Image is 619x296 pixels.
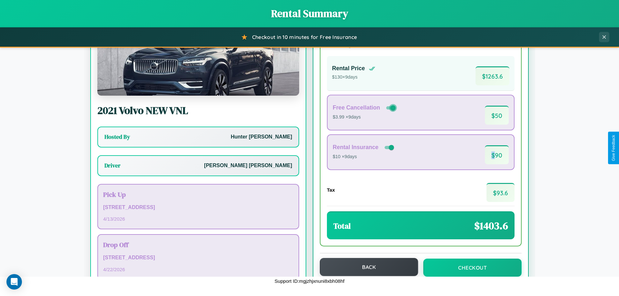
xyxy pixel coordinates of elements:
[333,144,378,151] h4: Rental Insurance
[231,132,292,142] p: Hunter [PERSON_NAME]
[423,259,522,277] button: Checkout
[97,103,299,118] h2: 2021 Volvo NEW VNL
[333,113,397,121] p: $3.99 × 9 days
[252,34,357,40] span: Checkout in 10 minutes for Free Insurance
[103,240,293,249] h3: Drop Off
[333,221,351,231] h3: Total
[332,65,365,72] h4: Rental Price
[103,203,293,212] p: [STREET_ADDRESS]
[103,265,293,274] p: 4 / 22 / 2026
[485,106,509,125] span: $ 50
[103,253,293,263] p: [STREET_ADDRESS]
[6,6,613,21] h1: Rental Summary
[485,145,509,164] span: $ 90
[333,104,380,111] h4: Free Cancellation
[327,187,335,193] h4: Tax
[332,73,375,81] p: $ 130 × 9 days
[104,162,121,169] h3: Driver
[476,66,509,85] span: $ 1263.6
[103,190,293,199] h3: Pick Up
[333,153,395,161] p: $10 × 9 days
[275,277,345,285] p: Support ID: mgjzhjxnuni8xbh08hf
[6,274,22,290] div: Open Intercom Messenger
[104,133,130,141] h3: Hosted By
[103,215,293,223] p: 4 / 13 / 2026
[204,161,292,170] p: [PERSON_NAME] [PERSON_NAME]
[474,219,508,233] span: $ 1403.6
[320,258,418,276] button: Back
[486,183,515,202] span: $ 93.6
[611,135,616,161] div: Give Feedback
[97,31,299,96] img: Volvo NEW VNL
